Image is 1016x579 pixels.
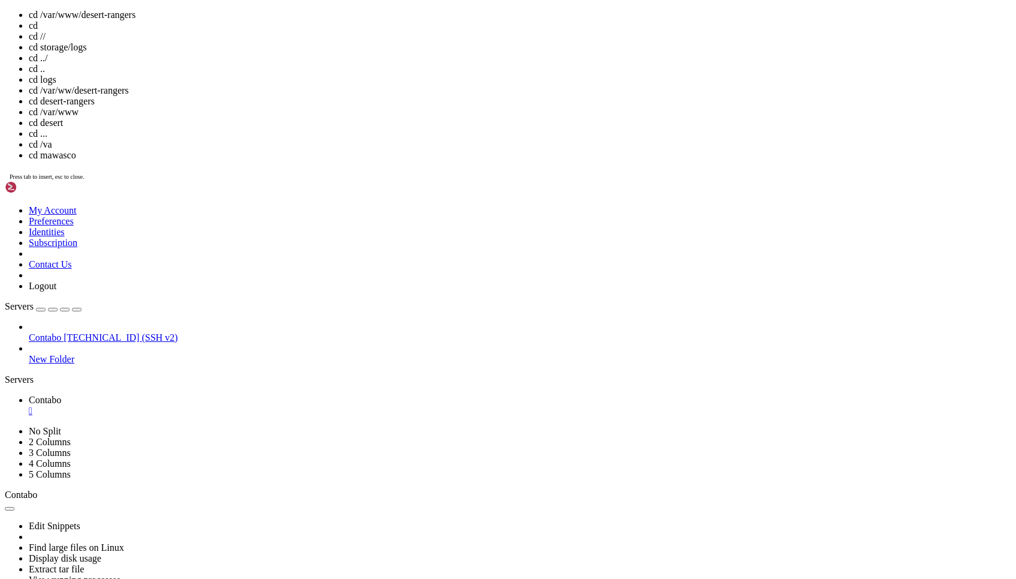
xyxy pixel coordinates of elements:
a: 4 Columns [29,458,71,469]
a: Extract tar file [29,564,84,574]
li: cd desert [29,118,1011,128]
x-row: : $ cd /var/www/desert-rangers [5,444,859,454]
a: Contabo [TECHNICAL_ID] (SSH v2) [29,332,1011,343]
x-row: Memory usage: 58% [5,104,859,115]
li: cd logs [29,74,1011,85]
x-row: / ___/___ _ _ _____ _ ___ ___ [5,334,859,344]
x-row: * Management: [URL][DOMAIN_NAME] [5,35,859,45]
span: Contabo [29,332,61,343]
x-row: _____ [5,324,859,334]
x-row: System information as of [DATE] [5,65,859,75]
a: Identities [29,227,65,237]
x-row: 79 updates can be applied immediately. [5,244,859,254]
a:  [29,406,1011,416]
x-row: See [URL][DOMAIN_NAME] or run: sudo pro status [5,284,859,295]
a: Find large files on Linux [29,542,124,553]
x-row: IPv6 address for eth0: [TECHNICAL_ID] [5,154,859,164]
li: cd desert-rangers [29,96,1011,107]
x-row: please don't hesitate to contact us at [EMAIL_ADDRESS][DOMAIN_NAME]. [5,414,859,424]
x-row: : $ cd [5,454,859,464]
span: manasseh@vmi2527074 [5,444,96,454]
span: [TECHNICAL_ID] (SSH v2) [64,332,178,343]
div: (47, 45) [242,454,247,464]
x-row: Users logged in: 0 [5,134,859,145]
a: Contabo [29,395,1011,416]
span: ~ [101,444,106,454]
a: Servers [5,301,82,311]
a: Display disk usage [29,553,101,563]
a: Edit Snippets [29,521,80,531]
x-row: | |__| (_) | .` | | |/ _ \| _ \ (_) | [5,354,859,364]
a: My Account [29,205,77,215]
li: cd mawasco [29,150,1011,161]
a: New Folder [29,354,1011,365]
a: Preferences [29,216,74,226]
a: Subscription [29,238,77,248]
img: Shellngn [5,181,74,193]
x-row: * Documentation: [URL][DOMAIN_NAME] [5,25,859,35]
span: Contabo [5,490,37,500]
li: cd /var/www/desert-rangers [29,10,1011,20]
x-row: Swap usage: 100% [5,115,859,125]
x-row: Last login: [DATE] from [TECHNICAL_ID] [5,434,859,444]
x-row: \____\___/|_|\_| |_/_/ \_|___/\___/ [5,364,859,374]
x-row: | | / _ \| \| |_ _/ \ | _ )/ _ \ [5,344,859,354]
li: cd .. [29,64,1011,74]
a: 3 Columns [29,448,71,458]
x-row: System load: 0.45 [5,85,859,95]
a: Logout [29,281,56,291]
x-row: [URL][DOMAIN_NAME] [5,205,859,215]
x-row: * Strictly confined Kubernetes makes edge and IoT secure. Learn how MicroK8s [5,175,859,185]
li: cd [29,20,1011,31]
a: 5 Columns [29,469,71,479]
span: manasseh@vmi2527074 [5,454,96,463]
x-row: * Support: [URL][DOMAIN_NAME] [5,45,859,55]
li: cd // [29,31,1011,42]
x-row: Enable ESM Apps to receive additional future security updates. [5,274,859,284]
li: cd ... [29,128,1011,139]
x-row: *** System restart required *** [5,314,859,324]
x-row: To see these additional updates run: apt list --upgradable [5,254,859,265]
x-row: just raised the bar for easy, resilient and secure K8s cluster deployment. [5,184,859,194]
a: 2 Columns [29,437,71,447]
x-row: Usage of /: 19.6% of 192.69GB [5,95,859,105]
li: cd /var/ww/desert-rangers [29,85,1011,96]
x-row: This server is hosted by Contabo. If you have any questions or need help, [5,404,859,414]
a: No Split [29,426,61,436]
li: New Folder [29,343,1011,365]
x-row: Expanded Security Maintenance for Applications is not enabled. [5,224,859,235]
x-row: Welcome! [5,384,859,394]
li: cd storage/logs [29,42,1011,53]
x-row: IPv4 address for eth0: [TECHNICAL_ID] [5,145,859,155]
div: Servers [5,374,1011,385]
li: cd /va [29,139,1011,150]
span: Press tab to insert, esc to close. [10,173,84,180]
li: cd ../ [29,53,1011,64]
x-row: Welcome to Ubuntu 24.04.2 LTS (GNU/Linux 6.8.0-60-generic x86_64) [5,5,859,15]
span: Servers [5,301,34,311]
li: Contabo [TECHNICAL_ID] (SSH v2) [29,322,1011,343]
span: New Folder [29,354,74,364]
a: Contact Us [29,259,72,269]
span: /var/www/desert-rangers [101,454,211,463]
x-row: Processes: 443 [5,125,859,135]
li: cd /var/www [29,107,1011,118]
span: Contabo [29,395,61,405]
